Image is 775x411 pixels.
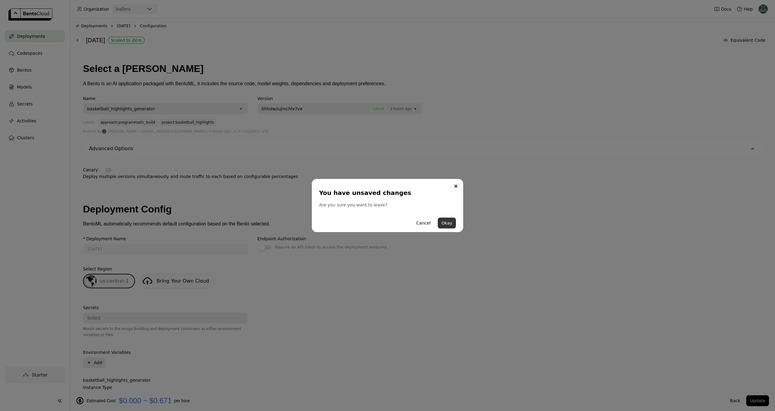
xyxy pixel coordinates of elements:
[319,189,453,197] div: You have unsaved changes
[319,202,456,208] div: Are you sure you want to leave?
[438,218,456,228] button: Okay
[413,218,434,228] button: Cancel
[452,183,460,190] button: Close
[312,179,463,232] div: dialog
